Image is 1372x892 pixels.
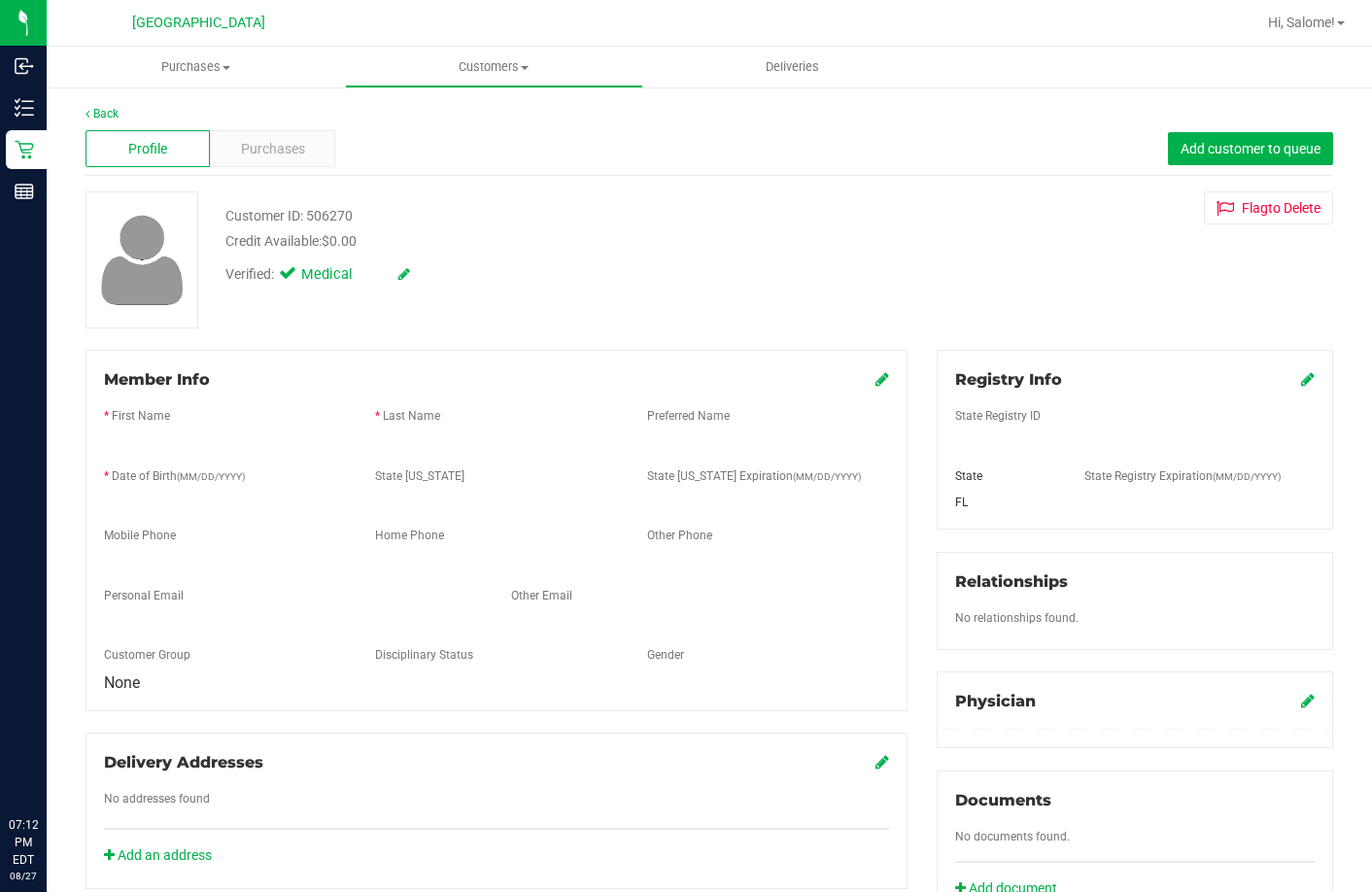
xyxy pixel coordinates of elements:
[375,646,473,664] label: Disciplinary Status
[301,264,379,286] span: Medical
[793,471,861,482] span: (MM/DD/YYYY)
[1084,467,1281,485] label: State Registry Expiration
[225,231,835,252] div: Credit Available:
[225,264,410,286] div: Verified:
[643,47,942,87] a: Deliveries
[955,830,1070,843] span: No documents found.
[375,527,444,544] label: Home Phone
[647,467,861,485] label: State [US_STATE] Expiration
[1204,191,1333,224] button: Flagto Delete
[375,467,464,485] label: State [US_STATE]
[15,182,34,201] inline-svg: Reports
[1168,132,1333,165] button: Add customer to queue
[955,370,1062,389] span: Registry Info
[47,58,345,76] span: Purchases
[241,139,305,159] span: Purchases
[955,407,1041,425] label: State Registry ID
[955,692,1036,710] span: Physician
[112,467,245,485] label: Date of Birth
[647,407,730,425] label: Preferred Name
[647,646,684,664] label: Gender
[104,646,190,664] label: Customer Group
[941,494,1070,511] div: FL
[86,107,119,120] a: Back
[104,527,176,544] label: Mobile Phone
[128,139,167,159] span: Profile
[1268,15,1335,30] span: Hi, Salome!
[955,572,1068,591] span: Relationships
[9,816,38,869] p: 07:12 PM EDT
[57,734,81,757] iframe: Resource center unread badge
[104,753,263,772] span: Delivery Addresses
[345,47,643,87] a: Customers
[177,471,245,482] span: (MM/DD/YYYY)
[91,210,193,310] img: user-icon.png
[104,587,184,604] label: Personal Email
[1181,141,1321,156] span: Add customer to queue
[1213,471,1281,482] span: (MM/DD/YYYY)
[15,98,34,118] inline-svg: Inventory
[322,233,357,249] span: $0.00
[647,527,712,544] label: Other Phone
[955,791,1051,809] span: Documents
[112,407,170,425] label: First Name
[19,737,78,795] iframe: Resource center
[383,407,440,425] label: Last Name
[47,47,345,87] a: Purchases
[955,609,1079,627] label: No relationships found.
[225,206,353,226] div: Customer ID: 506270
[9,869,38,883] p: 08/27
[739,58,845,76] span: Deliveries
[15,56,34,76] inline-svg: Inbound
[104,847,212,863] a: Add an address
[104,790,210,807] label: No addresses found
[104,673,140,692] span: None
[511,587,572,604] label: Other Email
[104,370,210,389] span: Member Info
[941,467,1070,485] div: State
[132,15,265,31] span: [GEOGRAPHIC_DATA]
[346,58,642,76] span: Customers
[15,140,34,159] inline-svg: Retail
